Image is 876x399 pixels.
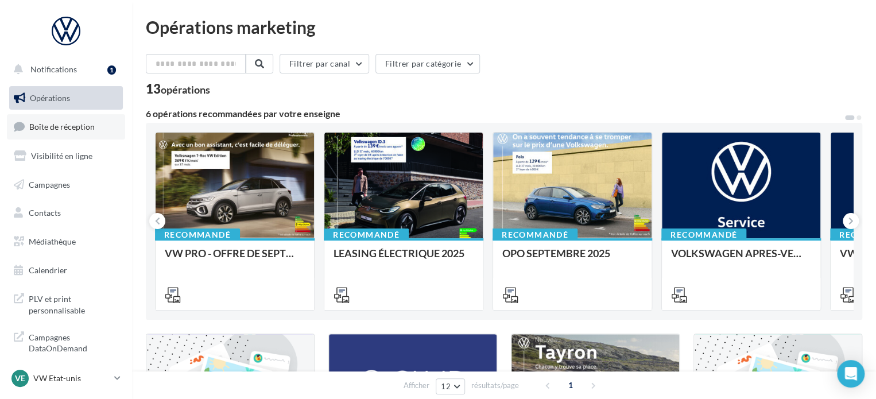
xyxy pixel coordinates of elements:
button: Filtrer par catégorie [375,54,480,73]
div: Recommandé [661,228,746,241]
span: Opérations [30,93,70,103]
div: opérations [161,84,210,95]
a: Visibilité en ligne [7,144,125,168]
a: Campagnes [7,173,125,197]
div: VOLKSWAGEN APRES-VENTE [671,247,811,270]
div: VW PRO - OFFRE DE SEPTEMBRE 25 [165,247,305,270]
button: 12 [436,378,465,394]
a: Calendrier [7,258,125,282]
a: Contacts [7,201,125,225]
div: Open Intercom Messenger [837,360,865,388]
div: 1 [107,65,116,75]
span: Boîte de réception [29,122,95,131]
button: Notifications 1 [7,57,121,82]
div: OPO SEPTEMBRE 2025 [502,247,642,270]
span: 12 [441,382,451,391]
a: Opérations [7,86,125,110]
div: Recommandé [493,228,577,241]
span: PLV et print personnalisable [29,291,118,316]
div: 13 [146,83,210,95]
div: Opérations marketing [146,18,862,36]
span: Notifications [30,64,77,74]
div: 6 opérations recommandées par votre enseigne [146,109,844,118]
span: Contacts [29,208,61,218]
span: Calendrier [29,265,67,275]
span: 1 [561,376,580,394]
span: résultats/page [471,380,519,391]
button: Filtrer par canal [280,54,369,73]
a: Boîte de réception [7,114,125,139]
a: Campagnes DataOnDemand [7,325,125,359]
span: Afficher [404,380,429,391]
span: Médiathèque [29,237,76,246]
div: Recommandé [324,228,409,241]
span: Visibilité en ligne [31,151,92,161]
div: LEASING ÉLECTRIQUE 2025 [334,247,474,270]
span: Campagnes DataOnDemand [29,330,118,354]
div: Recommandé [155,228,240,241]
a: PLV et print personnalisable [7,286,125,320]
p: VW Etat-unis [33,373,110,384]
span: VE [15,373,25,384]
span: Campagnes [29,179,70,189]
a: VE VW Etat-unis [9,367,123,389]
a: Médiathèque [7,230,125,254]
